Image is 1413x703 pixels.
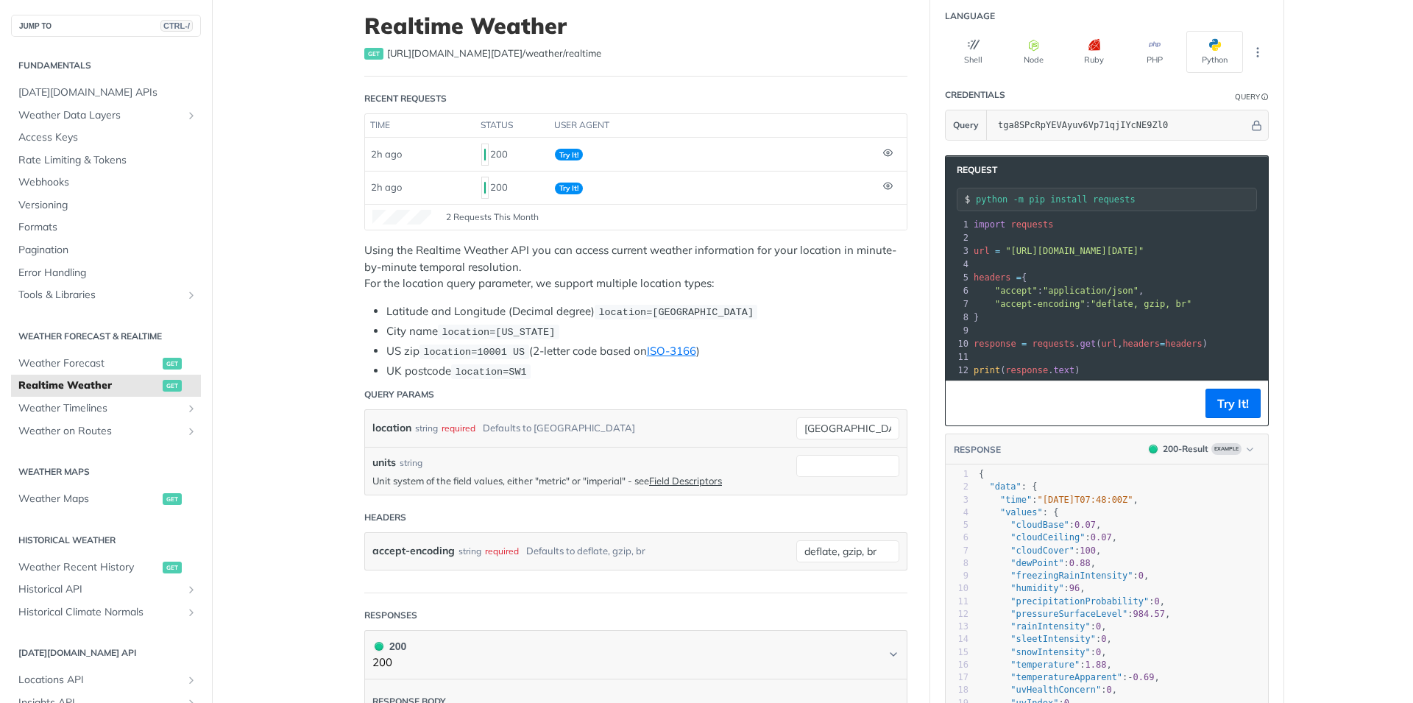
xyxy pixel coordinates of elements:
[526,540,645,562] div: Defaults to deflate, gzip, br
[974,219,1005,230] span: import
[946,481,968,493] div: 2
[979,596,1165,607] span: : ,
[372,474,789,487] p: Unit system of the field values, either "metric" or "imperial" - see
[18,130,197,145] span: Access Keys
[386,323,907,340] li: City name
[979,660,1112,670] span: : ,
[18,560,159,575] span: Weather Recent History
[11,353,201,375] a: Weather Forecastget
[415,417,438,439] div: string
[953,442,1002,457] button: RESPONSE
[1251,46,1264,59] svg: More ellipsis
[1010,570,1133,581] span: "freezingRainIntensity"
[946,350,971,364] div: 11
[946,271,971,284] div: 5
[946,684,968,696] div: 18
[442,417,475,439] div: required
[946,545,968,557] div: 7
[386,303,907,320] li: Latitude and Longitude (Decimal degree)
[949,163,997,177] span: Request
[1053,365,1074,375] span: text
[974,365,1080,375] span: ( . )
[1205,389,1261,418] button: Try It!
[18,582,182,597] span: Historical API
[979,583,1086,593] span: : ,
[11,105,201,127] a: Weather Data LayersShow subpages for Weather Data Layers
[372,638,899,671] button: 200 200200
[979,481,1038,492] span: : {
[11,601,201,623] a: Historical Climate NormalsShow subpages for Historical Climate Normals
[1247,41,1269,63] button: More Languages
[974,312,979,322] span: }
[946,324,971,337] div: 9
[1091,532,1112,543] span: 0.07
[18,175,197,190] span: Webhooks
[1163,442,1208,456] div: 200 - Result
[18,673,182,688] span: Locations API
[1261,93,1269,101] i: Information
[11,557,201,579] a: Weather Recent Historyget
[979,685,1117,695] span: : ,
[386,363,907,380] li: UK postcode
[979,545,1101,556] span: : ,
[364,48,383,60] span: get
[1010,660,1080,670] span: "temperature"
[11,646,201,660] h2: [DATE][DOMAIN_NAME] API
[1016,272,1021,283] span: =
[979,507,1058,517] span: : {
[1011,219,1054,230] span: requests
[372,417,411,439] label: location
[555,183,583,194] span: Try It!
[481,175,543,200] div: 200
[946,570,968,582] div: 9
[160,20,193,32] span: CTRL-/
[371,148,402,160] span: 2h ago
[1069,558,1091,568] span: 0.88
[946,218,971,231] div: 1
[371,181,402,193] span: 2h ago
[888,649,899,660] svg: Chevron
[1010,545,1074,556] span: "cloudCover"
[647,344,696,358] a: ISO-3166
[18,288,182,303] span: Tools & Libraries
[974,339,1208,349] span: . ( , )
[11,579,201,601] a: Historical APIShow subpages for Historical API
[11,15,201,37] button: JUMP TOCTRL-/
[455,367,526,378] span: location=SW1
[946,608,968,621] div: 12
[372,455,396,470] label: units
[185,607,197,618] button: Show subpages for Historical Climate Normals
[1010,685,1101,695] span: "uvHealthConcern"
[484,149,486,160] span: 200
[979,570,1149,581] span: : ,
[1010,634,1096,644] span: "sleetIntensity"
[946,621,968,633] div: 13
[18,492,159,506] span: Weather Maps
[946,468,968,481] div: 1
[442,327,555,338] span: location=[US_STATE]
[11,262,201,284] a: Error Handling
[372,540,455,562] label: accept-encoding
[1211,443,1242,455] span: Example
[18,378,159,393] span: Realtime Weather
[387,46,601,61] span: https://api.tomorrow.io/v4/weather/realtime
[1010,558,1063,568] span: "dewPoint"
[163,358,182,370] span: get
[974,286,1144,296] span: : ,
[979,520,1101,530] span: : ,
[458,540,481,562] div: string
[1086,660,1107,670] span: 1.88
[974,272,1011,283] span: headers
[11,59,201,72] h2: Fundamentals
[1149,445,1158,453] span: 200
[372,638,406,654] div: 200
[18,401,182,416] span: Weather Timelines
[946,531,968,544] div: 6
[1010,609,1127,619] span: "pressureSurfaceLevel"
[364,13,907,39] h1: Realtime Weather
[1005,365,1048,375] span: response
[18,153,197,168] span: Rate Limiting & Tokens
[364,511,406,524] div: Headers
[946,633,968,646] div: 14
[11,375,201,397] a: Realtime Weatherget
